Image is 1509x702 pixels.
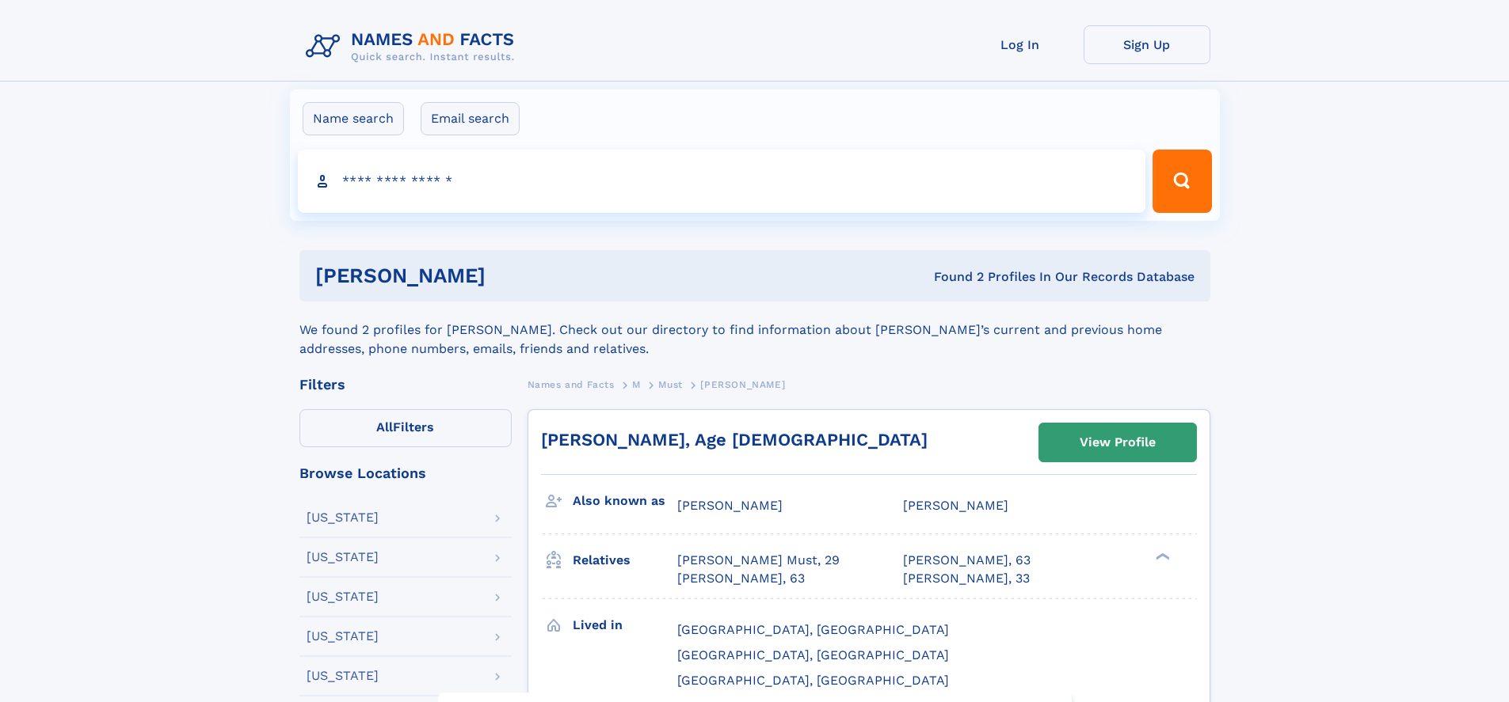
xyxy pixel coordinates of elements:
[528,374,615,394] a: Names and Facts
[541,430,928,450] a: [PERSON_NAME], Age [DEMOGRAPHIC_DATA]
[677,622,949,637] span: [GEOGRAPHIC_DATA], [GEOGRAPHIC_DATA]
[573,488,677,514] h3: Also known as
[299,302,1210,359] div: We found 2 profiles for [PERSON_NAME]. Check out our directory to find information about [PERSON_...
[421,102,520,135] label: Email search
[315,266,710,286] h1: [PERSON_NAME]
[299,378,512,392] div: Filters
[573,547,677,574] h3: Relatives
[307,511,379,524] div: [US_STATE]
[632,379,641,390] span: M
[299,409,512,447] label: Filters
[298,150,1146,213] input: search input
[1084,25,1210,64] a: Sign Up
[700,379,785,390] span: [PERSON_NAME]
[376,419,393,434] span: All
[677,570,805,587] a: [PERSON_NAME], 63
[303,102,404,135] label: Name search
[903,570,1030,587] a: [PERSON_NAME], 33
[307,630,379,643] div: [US_STATE]
[1039,423,1196,461] a: View Profile
[573,612,677,639] h3: Lived in
[677,673,949,688] span: [GEOGRAPHIC_DATA], [GEOGRAPHIC_DATA]
[710,268,1195,286] div: Found 2 Profiles In Our Records Database
[658,374,682,394] a: Must
[677,552,840,569] a: [PERSON_NAME] Must, 29
[903,552,1031,569] a: [PERSON_NAME], 63
[677,498,783,513] span: [PERSON_NAME]
[307,590,379,603] div: [US_STATE]
[957,25,1084,64] a: Log In
[307,551,379,563] div: [US_STATE]
[677,647,949,662] span: [GEOGRAPHIC_DATA], [GEOGRAPHIC_DATA]
[299,466,512,480] div: Browse Locations
[632,374,641,394] a: M
[307,670,379,682] div: [US_STATE]
[903,498,1008,513] span: [PERSON_NAME]
[658,379,682,390] span: Must
[299,25,528,68] img: Logo Names and Facts
[1152,552,1171,562] div: ❯
[1080,424,1156,461] div: View Profile
[1153,150,1211,213] button: Search Button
